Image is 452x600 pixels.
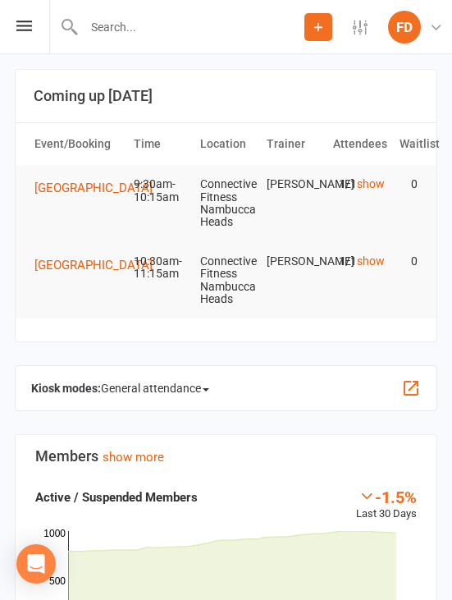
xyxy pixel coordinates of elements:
[34,88,418,104] h3: Coming up [DATE]
[101,375,209,401] span: General attendance
[193,242,259,319] td: Connective Fitness Nambucca Heads
[126,123,193,165] th: Time
[34,178,164,198] button: [GEOGRAPHIC_DATA]
[16,544,56,584] div: Open Intercom Messenger
[35,448,417,465] h3: Members
[31,382,101,395] strong: Kiosk modes:
[126,242,193,294] td: 10:30am-11:15am
[103,450,164,465] a: show more
[34,258,153,273] span: [GEOGRAPHIC_DATA]
[35,490,198,505] strong: Active / Suspended Members
[326,123,392,165] th: Attendees
[326,165,392,204] td: 1/1
[34,255,164,275] button: [GEOGRAPHIC_DATA]
[388,11,421,44] div: FD
[34,181,153,195] span: [GEOGRAPHIC_DATA]
[193,165,259,242] td: Connective Fitness Nambucca Heads
[392,242,425,281] td: 0
[193,123,259,165] th: Location
[259,242,326,281] td: [PERSON_NAME]
[392,165,425,204] td: 0
[392,123,425,165] th: Waitlist
[357,254,385,268] a: show
[259,123,326,165] th: Trainer
[356,488,417,523] div: Last 30 Days
[126,165,193,217] td: 9:30am-10:15am
[259,165,326,204] td: [PERSON_NAME]
[357,177,385,190] a: show
[79,16,304,39] input: Search...
[27,123,126,165] th: Event/Booking
[326,242,392,281] td: 1/1
[356,488,417,506] div: -1.5%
